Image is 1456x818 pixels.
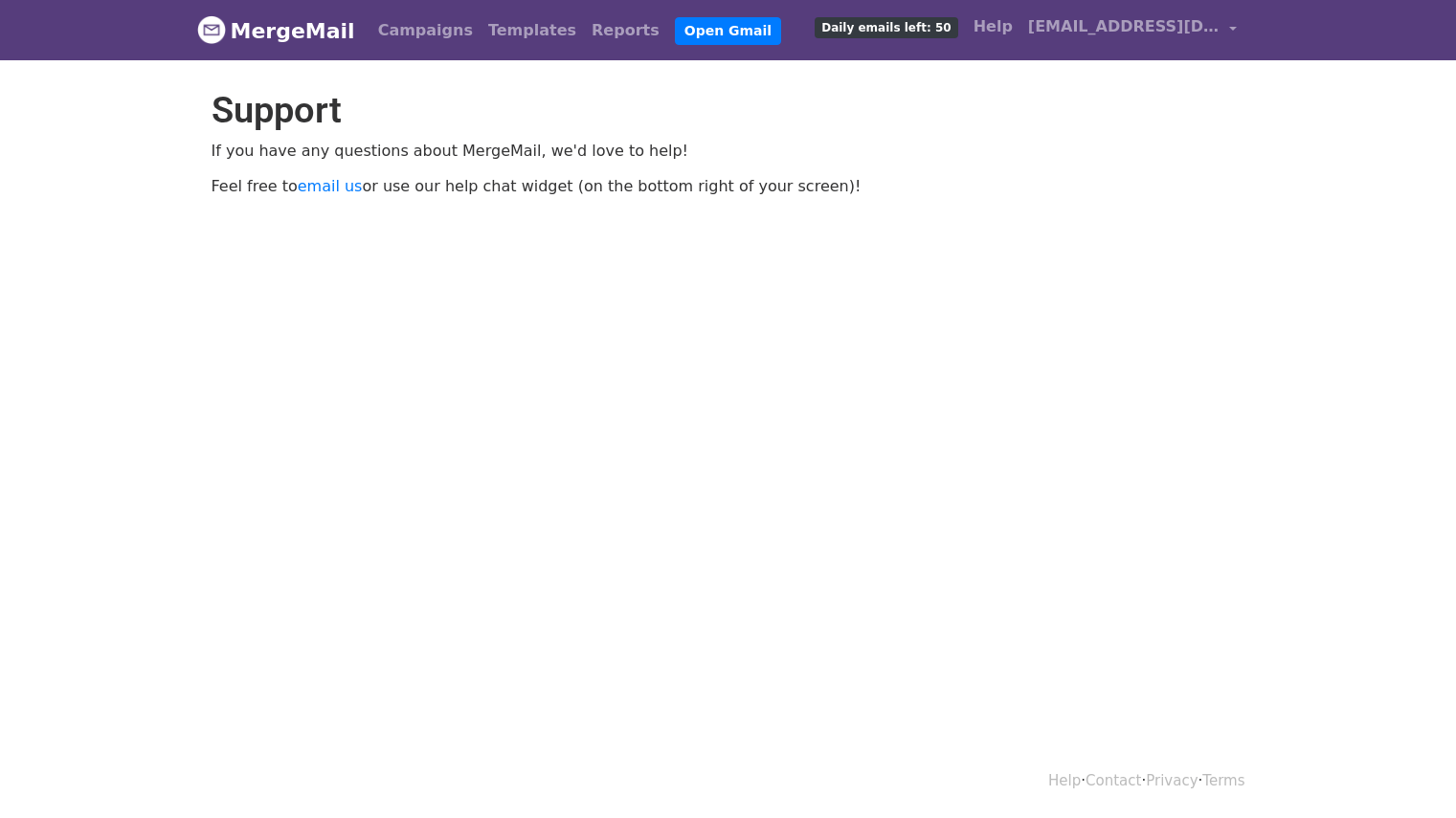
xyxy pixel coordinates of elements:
a: Help [966,8,1020,46]
a: Reports [584,11,667,50]
a: email us [298,177,363,195]
a: Templates [481,11,584,50]
a: Privacy [1146,772,1198,789]
a: Help [1048,772,1081,789]
a: Terms [1202,772,1244,789]
span: [EMAIL_ADDRESS][DOMAIN_NAME] [1028,15,1220,38]
img: MergeMail logo [197,15,226,44]
a: Open Gmail [675,17,781,45]
h1: Support [212,89,1245,133]
p: If you have any questions about MergeMail, we'd love to help! [212,141,1245,161]
a: Contact [1086,772,1141,789]
a: Campaigns [370,11,481,50]
span: Daily emails left: 50 [815,17,957,38]
p: Feel free to or use our help chat widget (on the bottom right of your screen)! [212,176,1245,196]
a: [EMAIL_ADDRESS][DOMAIN_NAME] [1020,8,1244,53]
a: MergeMail [197,11,355,51]
a: Daily emails left: 50 [807,8,965,46]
